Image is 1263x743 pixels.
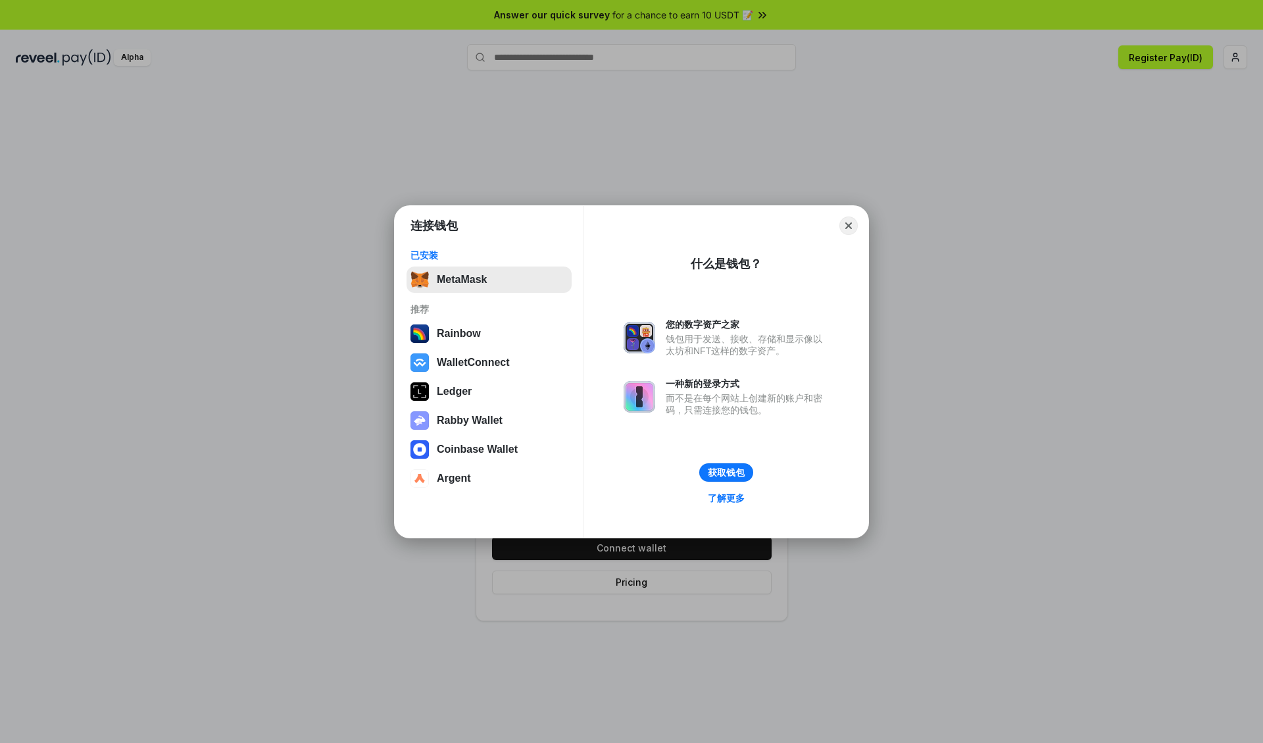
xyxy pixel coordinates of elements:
[666,319,829,330] div: 您的数字资产之家
[410,411,429,430] img: svg+xml,%3Csvg%20xmlns%3D%22http%3A%2F%2Fwww.w3.org%2F2000%2Fsvg%22%20fill%3D%22none%22%20viewBox...
[410,440,429,459] img: svg+xml,%3Csvg%20width%3D%2228%22%20height%3D%2228%22%20viewBox%3D%220%200%2028%2028%22%20fill%3D...
[410,382,429,401] img: svg+xml,%3Csvg%20xmlns%3D%22http%3A%2F%2Fwww.w3.org%2F2000%2Fsvg%22%20width%3D%2228%22%20height%3...
[407,436,572,463] button: Coinbase Wallet
[410,270,429,289] img: svg+xml,%3Csvg%20fill%3D%22none%22%20height%3D%2233%22%20viewBox%3D%220%200%2035%2033%22%20width%...
[437,274,487,286] div: MetaMask
[407,465,572,492] button: Argent
[437,386,472,397] div: Ledger
[437,473,471,484] div: Argent
[666,378,829,390] div: 一种新的登录方式
[437,444,518,455] div: Coinbase Wallet
[407,378,572,405] button: Ledger
[410,218,458,234] h1: 连接钱包
[700,490,753,507] a: 了解更多
[666,392,829,416] div: 而不是在每个网站上创建新的账户和密码，只需连接您的钱包。
[624,381,655,413] img: svg+xml,%3Csvg%20xmlns%3D%22http%3A%2F%2Fwww.w3.org%2F2000%2Fsvg%22%20fill%3D%22none%22%20viewBox...
[699,463,753,482] button: 获取钱包
[410,324,429,343] img: svg+xml,%3Csvg%20width%3D%22120%22%20height%3D%22120%22%20viewBox%3D%220%200%20120%20120%22%20fil...
[839,217,858,235] button: Close
[407,320,572,347] button: Rainbow
[410,469,429,488] img: svg+xml,%3Csvg%20width%3D%2228%22%20height%3D%2228%22%20viewBox%3D%220%200%2028%2028%22%20fill%3D...
[410,249,568,261] div: 已安装
[407,267,572,293] button: MetaMask
[407,407,572,434] button: Rabby Wallet
[691,256,762,272] div: 什么是钱包？
[437,357,510,369] div: WalletConnect
[410,353,429,372] img: svg+xml,%3Csvg%20width%3D%2228%22%20height%3D%2228%22%20viewBox%3D%220%200%2028%2028%22%20fill%3D...
[708,492,745,504] div: 了解更多
[407,349,572,376] button: WalletConnect
[437,415,503,426] div: Rabby Wallet
[708,467,745,478] div: 获取钱包
[666,333,829,357] div: 钱包用于发送、接收、存储和显示像以太坊和NFT这样的数字资产。
[624,322,655,353] img: svg+xml,%3Csvg%20xmlns%3D%22http%3A%2F%2Fwww.w3.org%2F2000%2Fsvg%22%20fill%3D%22none%22%20viewBox...
[437,328,481,340] div: Rainbow
[410,303,568,315] div: 推荐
